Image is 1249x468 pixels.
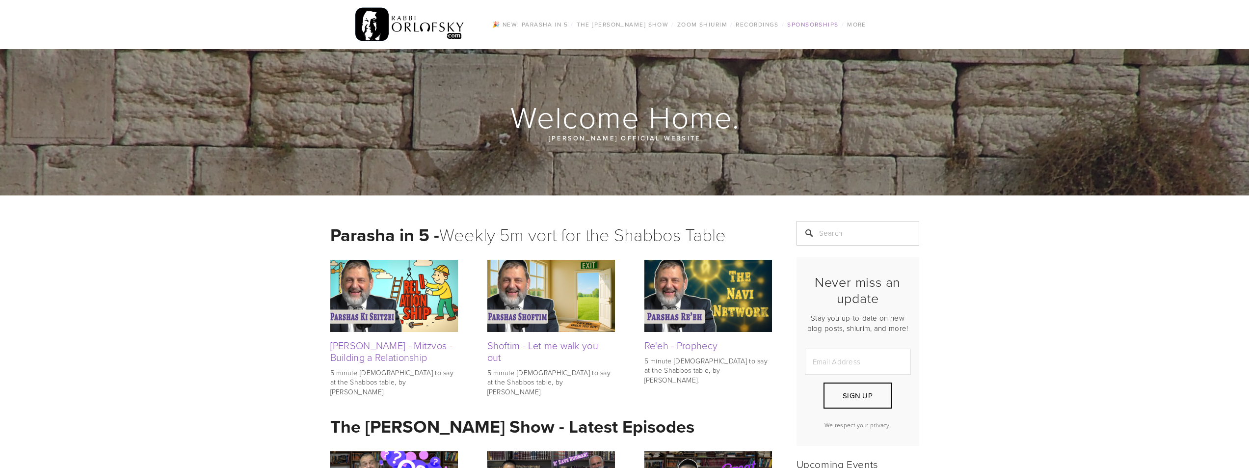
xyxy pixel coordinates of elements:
a: More [844,18,869,31]
p: 5 minute [DEMOGRAPHIC_DATA] to say at the Shabbos table, by [PERSON_NAME]. [330,368,458,397]
img: Re'eh - Prophecy [644,260,772,331]
p: [PERSON_NAME] official website [389,133,860,143]
a: 🎉 NEW! Parasha in 5 [489,18,571,31]
span: / [571,20,573,28]
a: Shoftim - Let me walk you out [487,338,599,364]
h2: Never miss an update [805,274,911,306]
span: / [671,20,674,28]
span: Sign Up [843,390,873,401]
input: Search [797,221,919,246]
p: Stay you up-to-date on new blog posts, shiurim, and more! [805,313,911,333]
a: The [PERSON_NAME] Show [574,18,672,31]
p: 5 minute [DEMOGRAPHIC_DATA] to say at the Shabbos table, by [PERSON_NAME]. [644,356,772,385]
a: Sponsorships [784,18,841,31]
h1: Welcome Home. [330,101,920,133]
span: / [782,20,784,28]
h1: Weekly 5m vort for the Shabbos Table [330,221,772,248]
a: Recordings [733,18,781,31]
img: Ki Seitzei - Mitzvos - Building a Relationship [330,260,458,331]
p: We respect your privacy. [805,421,911,429]
a: Re'eh - Prophecy [644,338,718,352]
img: Shoftim - Let me walk you out [487,260,615,331]
a: Zoom Shiurim [674,18,730,31]
button: Sign Up [824,383,891,409]
span: / [842,20,844,28]
p: 5 minute [DEMOGRAPHIC_DATA] to say at the Shabbos table, by [PERSON_NAME]. [487,368,615,397]
strong: The [PERSON_NAME] Show - Latest Episodes [330,413,694,439]
input: Email Address [805,349,911,375]
span: / [730,20,733,28]
strong: Parasha in 5 - [330,222,439,248]
img: RabbiOrlofsky.com [355,5,465,44]
a: [PERSON_NAME] - Mitzvos - Building a Relationship [330,338,453,364]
